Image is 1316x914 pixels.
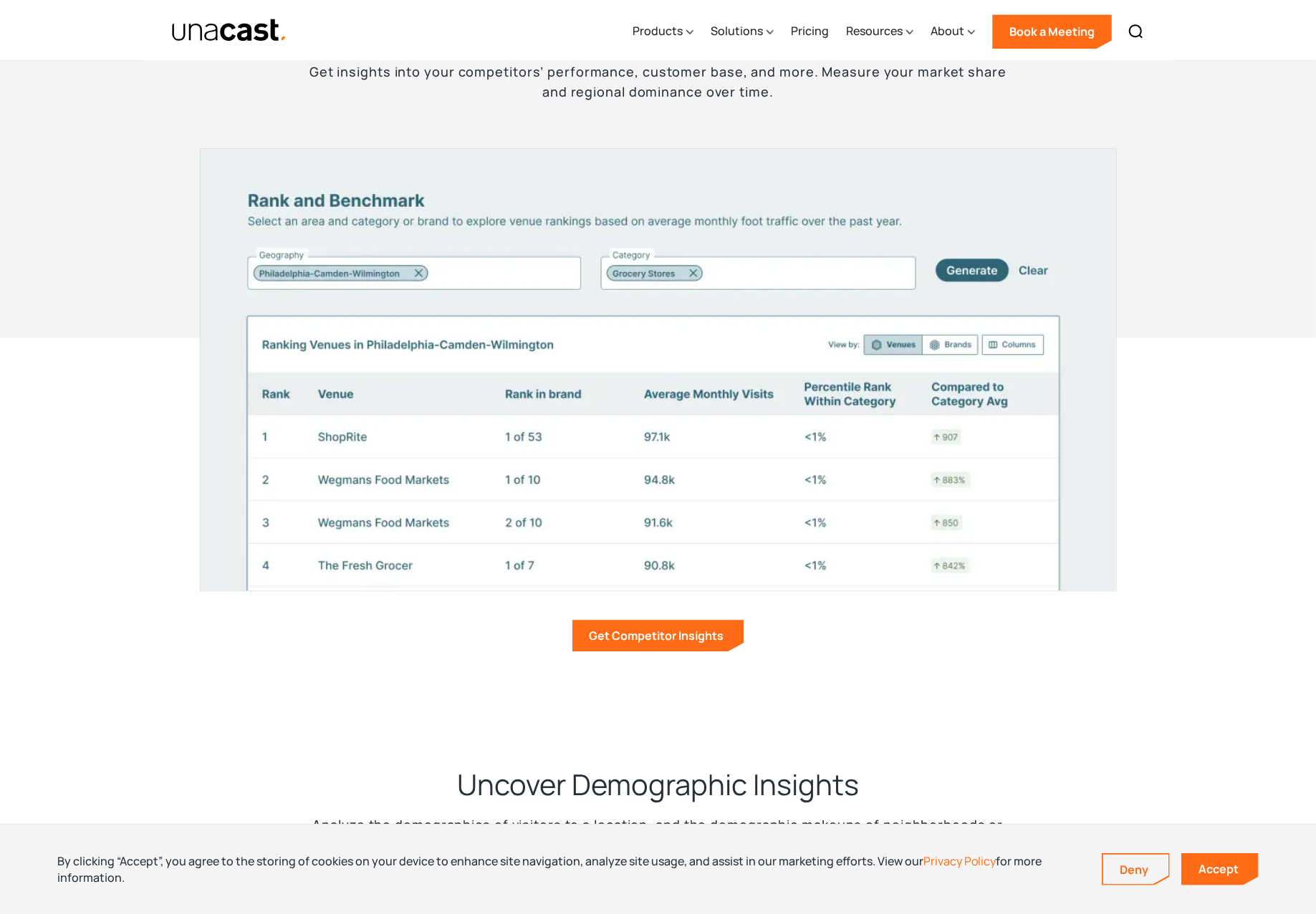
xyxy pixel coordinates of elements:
[457,766,859,803] h2: Uncover Demographic Insights
[992,14,1112,49] a: Book a Meeting
[300,62,1017,103] p: Get insights into your competitors’ performance, customer base, and more. Measure your market sha...
[711,22,763,39] div: Solutions
[572,620,744,651] a: Get Competitor Insights
[791,2,829,61] a: Pricing
[846,22,903,39] div: Resources
[931,22,964,39] div: About
[1128,23,1145,40] img: Search icon
[931,2,975,61] div: About
[846,2,913,61] div: Resources
[171,18,288,43] img: Unacast text logo
[633,2,693,61] div: Products
[200,148,1117,591] img: A table ranking grocery stores in the Philadelphia-Camden-Wilmington area based on brand rank, av...
[923,853,996,869] a: Privacy Policy
[57,853,1080,885] div: By clicking “Accept”, you agree to the storing of cookies on your device to enhance site navigati...
[711,2,774,61] div: Solutions
[1103,855,1169,885] a: Deny
[300,815,1017,856] p: Analyze the demographics of visitors to a location, and the demographic makeups of neighborhoods ...
[171,18,288,43] a: home
[1181,853,1259,885] a: Accept
[633,22,683,39] div: Products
